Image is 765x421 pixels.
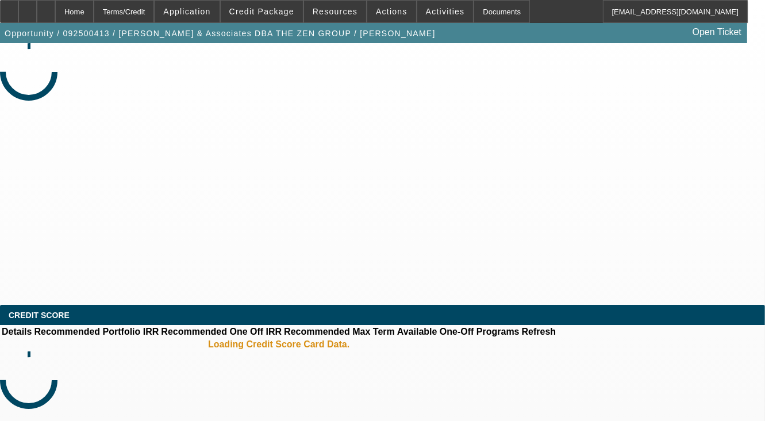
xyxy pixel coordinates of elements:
[163,7,210,16] span: Application
[304,1,366,22] button: Resources
[221,1,303,22] button: Credit Package
[426,7,465,16] span: Activities
[283,326,395,338] th: Recommended Max Term
[208,339,349,350] b: Loading Credit Score Card Data.
[521,326,557,338] th: Refresh
[9,311,70,320] span: CREDIT SCORE
[160,326,282,338] th: Recommended One Off IRR
[367,1,416,22] button: Actions
[229,7,294,16] span: Credit Package
[33,326,159,338] th: Recommended Portfolio IRR
[155,1,219,22] button: Application
[688,22,746,42] a: Open Ticket
[397,326,520,338] th: Available One-Off Programs
[1,326,32,338] th: Details
[5,29,436,38] span: Opportunity / 092500413 / [PERSON_NAME] & Associates DBA THE ZEN GROUP / [PERSON_NAME]
[376,7,408,16] span: Actions
[417,1,474,22] button: Activities
[313,7,357,16] span: Resources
